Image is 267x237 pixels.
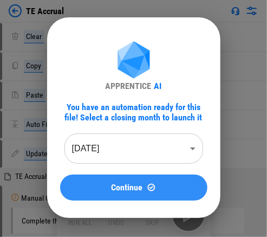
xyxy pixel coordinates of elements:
[147,183,156,192] img: Continue
[60,175,207,201] button: ContinueContinue
[64,133,203,164] div: [DATE]
[111,183,142,192] span: Continue
[60,102,207,123] div: You have an automation ready for this file! Select a closing month to launch it
[106,81,152,91] div: APPRENTICE
[154,81,162,91] div: AI
[112,41,155,81] img: Apprentice AI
